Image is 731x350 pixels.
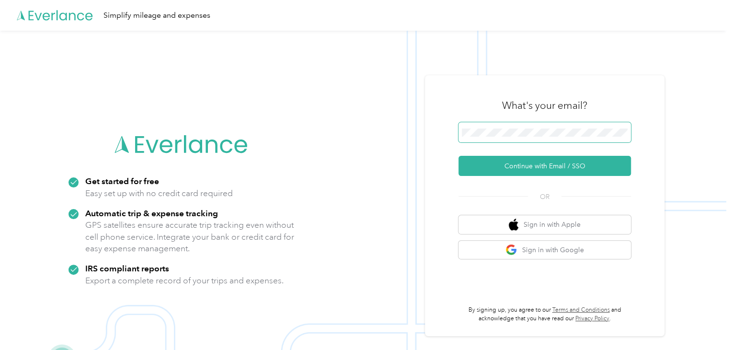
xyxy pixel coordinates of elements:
[85,208,218,218] strong: Automatic trip & expense tracking
[458,306,631,323] p: By signing up, you agree to our and acknowledge that you have read our .
[85,263,169,273] strong: IRS compliant reports
[458,241,631,259] button: google logoSign in with Google
[458,156,631,176] button: Continue with Email / SSO
[103,10,210,22] div: Simplify mileage and expenses
[575,315,609,322] a: Privacy Policy
[85,275,284,287] p: Export a complete record of your trips and expenses.
[509,219,518,231] img: apple logo
[85,219,295,255] p: GPS satellites ensure accurate trip tracking even without cell phone service. Integrate your bank...
[85,176,159,186] strong: Get started for free
[85,187,233,199] p: Easy set up with no credit card required
[528,192,561,202] span: OR
[502,99,587,112] h3: What's your email?
[505,244,517,256] img: google logo
[552,306,610,314] a: Terms and Conditions
[458,215,631,234] button: apple logoSign in with Apple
